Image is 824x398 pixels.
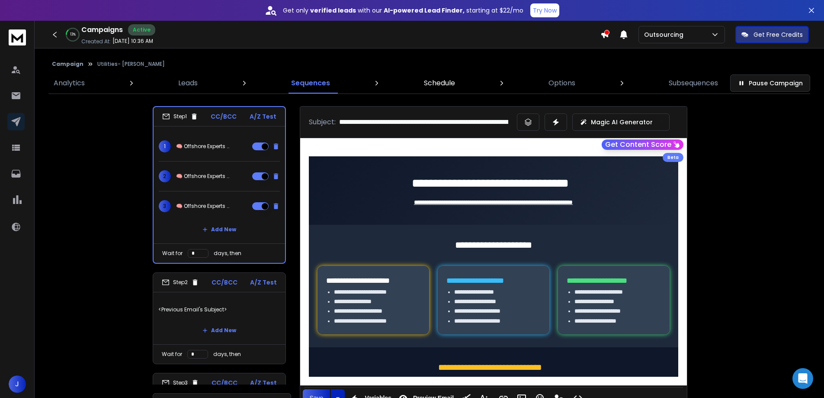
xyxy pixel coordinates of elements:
button: Magic AI Generator [572,113,670,131]
p: CC/BCC [212,278,237,287]
p: Schedule [424,78,455,88]
p: [DATE] 10:36 AM [112,38,153,45]
p: Outsourcing [644,30,687,39]
p: days, then [213,351,241,358]
p: A/Z Test [250,112,276,121]
button: Try Now [530,3,559,17]
a: Options [543,73,580,94]
button: Campaign [52,61,83,68]
p: Created At: [81,38,111,45]
button: J [9,375,26,393]
li: Step2CC/BCCA/Z Test<Previous Email's Subject>Add NewWait fordays, then [153,272,286,364]
p: Get Free Credits [753,30,803,39]
button: Get Free Credits [735,26,809,43]
div: Step 1 [162,113,198,120]
p: Wait for [162,250,183,257]
p: 🧠 Offshore Experts + Automation = Hire Offshore Experts from $6/hr! [176,203,231,210]
div: Open Intercom Messenger [792,368,813,389]
strong: AI-powered Lead Finder, [384,6,465,15]
div: Active [128,24,155,36]
p: Try Now [533,6,557,15]
p: Subsequences [669,78,718,88]
a: Analytics [48,73,90,94]
button: Add New [196,221,243,238]
p: days, then [214,250,241,257]
p: Analytics [54,78,85,88]
p: Leads [178,78,198,88]
div: Beta [663,153,683,162]
button: Add New [196,322,243,339]
p: Wait for [162,351,182,358]
p: CC/BCC [211,112,237,121]
div: Step 3 [162,379,199,387]
button: Pause Campaign [730,74,810,92]
p: A/Z Test [250,379,277,387]
p: 🧠 Offshore Experts + Automation = Hire Offshore Experts from $6/hr! [176,173,231,180]
li: Step1CC/BCCA/Z Test1🧠 Offshore Experts + Automation = Hire Offshore Experts from $6/hr!2🧠 Offshor... [153,106,286,264]
a: Leads [173,73,203,94]
p: Magic AI Generator [591,118,653,126]
a: Sequences [286,73,335,94]
h1: Campaigns [81,25,123,35]
p: 🧠 Offshore Experts + Automation = Hire Offshore Experts from $6/hr! [176,143,231,150]
a: Subsequences [664,73,723,94]
span: 2 [159,170,171,182]
button: Get Content Score [602,139,683,150]
span: 1 [159,140,171,152]
img: logo [9,29,26,45]
strong: verified leads [310,6,356,15]
p: <Previous Email's Subject> [158,298,280,322]
p: CC/BCC [212,379,237,387]
div: Step 2 [162,278,199,286]
a: Schedule [419,73,460,94]
p: Options [548,78,575,88]
span: 3 [159,200,171,212]
p: Sequences [291,78,330,88]
p: A/Z Test [250,278,277,287]
p: Utilities- [PERSON_NAME] [97,61,165,68]
p: Get only with our starting at $22/mo [283,6,523,15]
p: 13 % [70,32,76,37]
p: Subject: [309,117,336,127]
